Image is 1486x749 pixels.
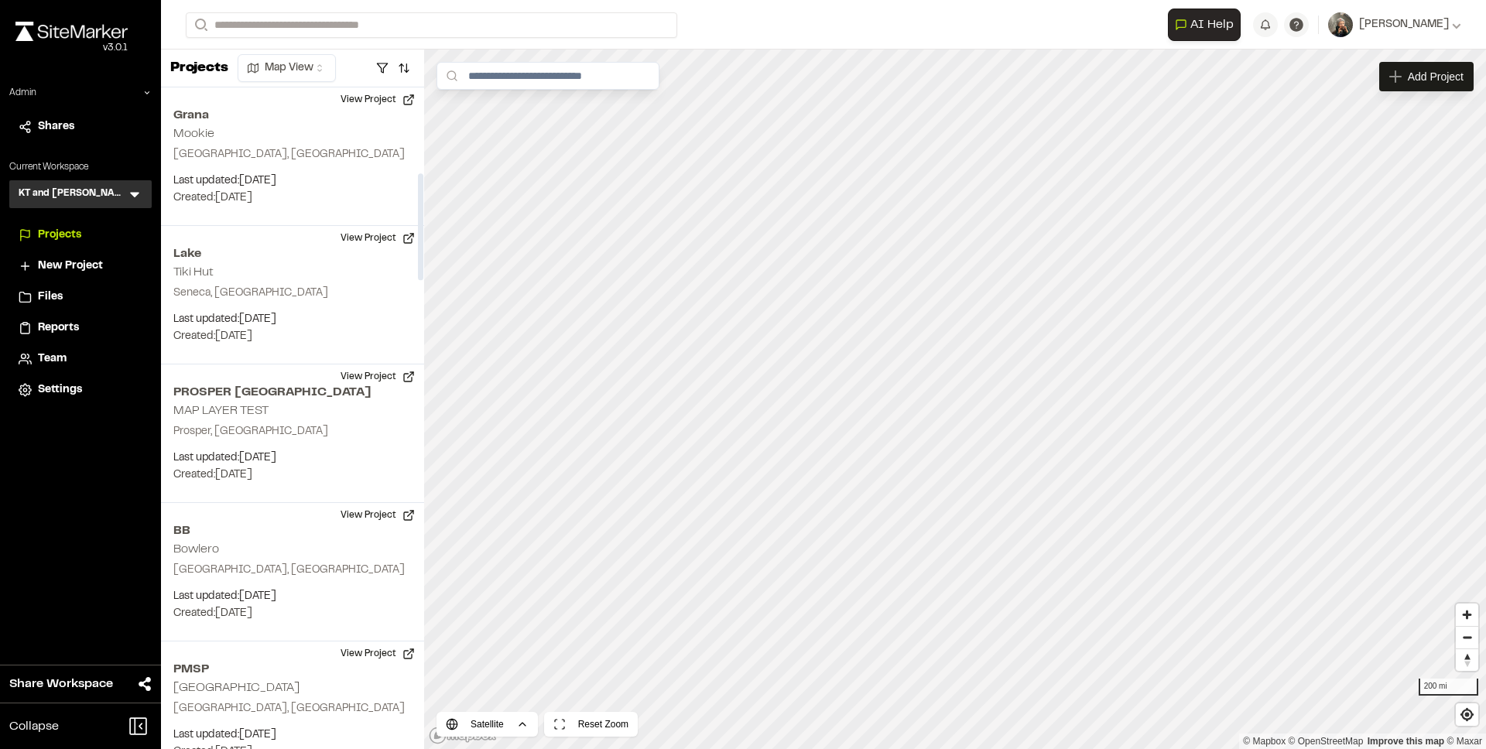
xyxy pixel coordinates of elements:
[1456,604,1478,626] button: Zoom in
[173,660,412,679] h2: PMSP
[1190,15,1234,34] span: AI Help
[173,267,214,278] h2: Tiki Hut
[38,289,63,306] span: Files
[1419,679,1478,696] div: 200 mi
[1289,736,1364,747] a: OpenStreetMap
[331,226,424,251] button: View Project
[9,675,113,693] span: Share Workspace
[173,544,219,555] h2: Bowlero
[173,682,300,693] h2: [GEOGRAPHIC_DATA]
[173,450,412,467] p: Last updated: [DATE]
[173,383,412,402] h2: PROSPER [GEOGRAPHIC_DATA]
[19,351,142,368] a: Team
[38,351,67,368] span: Team
[1408,69,1464,84] span: Add Project
[173,128,214,139] h2: Mookie
[19,186,127,202] h3: KT and [PERSON_NAME]
[173,562,412,579] p: [GEOGRAPHIC_DATA], [GEOGRAPHIC_DATA]
[173,245,412,263] h2: Lake
[1456,703,1478,726] button: Find my location
[331,503,424,528] button: View Project
[173,311,412,328] p: Last updated: [DATE]
[15,41,128,55] div: Oh geez...please don't...
[1456,648,1478,671] button: Reset bearing to north
[38,381,82,398] span: Settings
[1328,12,1353,37] img: User
[173,285,412,302] p: Seneca, [GEOGRAPHIC_DATA]
[1168,9,1241,41] button: Open AI Assistant
[1368,736,1444,747] a: Map feedback
[437,712,538,737] button: Satellite
[19,381,142,398] a: Settings
[173,106,412,125] h2: Grana
[19,289,142,306] a: Files
[170,58,228,79] p: Projects
[173,190,412,207] p: Created: [DATE]
[173,467,412,484] p: Created: [DATE]
[173,328,412,345] p: Created: [DATE]
[19,118,142,135] a: Shares
[1168,9,1247,41] div: Open AI Assistant
[9,160,152,174] p: Current Workspace
[1456,627,1478,648] span: Zoom out
[173,423,412,440] p: Prosper, [GEOGRAPHIC_DATA]
[331,641,424,666] button: View Project
[9,717,59,736] span: Collapse
[15,22,128,41] img: rebrand.png
[38,227,81,244] span: Projects
[186,12,214,38] button: Search
[331,364,424,389] button: View Project
[1359,16,1449,33] span: [PERSON_NAME]
[173,405,269,416] h2: MAP LAYER TEST
[173,605,412,622] p: Created: [DATE]
[424,50,1486,749] canvas: Map
[38,320,79,337] span: Reports
[544,712,638,737] button: Reset Zoom
[1456,626,1478,648] button: Zoom out
[19,227,142,244] a: Projects
[38,118,74,135] span: Shares
[173,700,412,717] p: [GEOGRAPHIC_DATA], [GEOGRAPHIC_DATA]
[9,86,36,100] p: Admin
[19,320,142,337] a: Reports
[173,727,412,744] p: Last updated: [DATE]
[1328,12,1461,37] button: [PERSON_NAME]
[38,258,103,275] span: New Project
[1456,649,1478,671] span: Reset bearing to north
[1447,736,1482,747] a: Maxar
[331,87,424,112] button: View Project
[173,588,412,605] p: Last updated: [DATE]
[19,258,142,275] a: New Project
[173,522,412,540] h2: BB
[429,727,497,744] a: Mapbox logo
[173,146,412,163] p: [GEOGRAPHIC_DATA], [GEOGRAPHIC_DATA]
[1243,736,1286,747] a: Mapbox
[173,173,412,190] p: Last updated: [DATE]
